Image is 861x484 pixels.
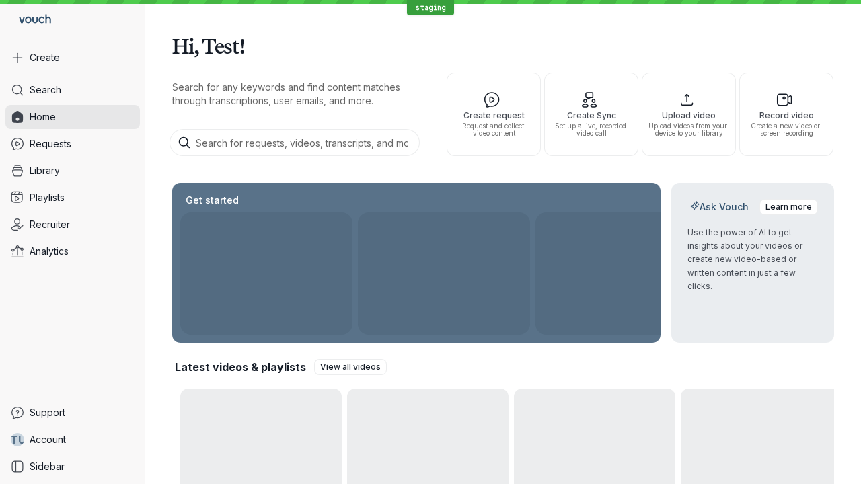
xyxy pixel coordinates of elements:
a: Analytics [5,239,140,264]
span: Account [30,433,66,446]
span: T [10,433,18,446]
span: Recruiter [30,218,70,231]
span: Playlists [30,191,65,204]
span: Learn more [765,200,812,214]
a: Recruiter [5,212,140,237]
button: Create SyncSet up a live, recorded video call [544,73,638,156]
p: Search for any keywords and find content matches through transcriptions, user emails, and more. [172,81,422,108]
span: Search [30,83,61,97]
a: View all videos [314,359,387,375]
button: Record videoCreate a new video or screen recording [739,73,833,156]
a: Requests [5,132,140,156]
span: Create request [453,111,535,120]
span: Create a new video or screen recording [745,122,827,137]
span: Upload videos from your device to your library [648,122,730,137]
a: TUAccount [5,428,140,452]
a: Playlists [5,186,140,210]
a: Search [5,78,140,102]
span: Sidebar [30,460,65,473]
span: Upload video [648,111,730,120]
span: Create [30,51,60,65]
a: Sidebar [5,454,140,479]
span: Create Sync [550,111,632,120]
input: Search for requests, videos, transcripts, and more... [170,129,420,156]
span: Support [30,406,65,419]
span: Library [30,164,60,177]
a: Learn more [759,199,818,215]
button: Create [5,46,140,70]
span: U [18,433,26,446]
a: Library [5,159,140,183]
h2: Latest videos & playlists [175,360,306,374]
a: Support [5,401,140,425]
span: Home [30,110,56,124]
span: Requests [30,137,71,151]
span: Analytics [30,245,69,258]
span: View all videos [320,360,381,374]
button: Upload videoUpload videos from your device to your library [642,73,736,156]
h1: Hi, Test! [172,27,834,65]
a: Go to homepage [5,5,57,35]
span: Set up a live, recorded video call [550,122,632,137]
span: Request and collect video content [453,122,535,137]
span: Record video [745,111,827,120]
h2: Get started [183,194,241,207]
p: Use the power of AI to get insights about your videos or create new video-based or written conten... [687,226,818,293]
a: Home [5,105,140,129]
button: Create requestRequest and collect video content [447,73,541,156]
h2: Ask Vouch [687,200,751,214]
